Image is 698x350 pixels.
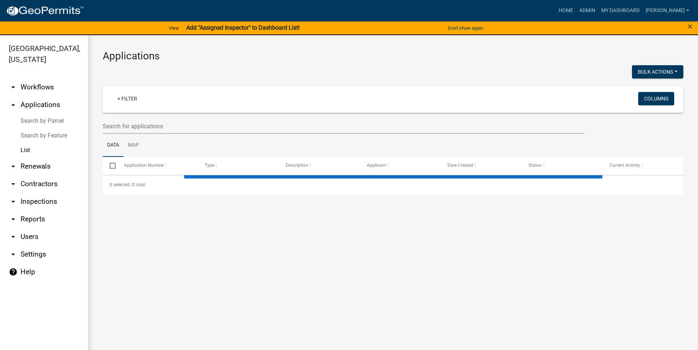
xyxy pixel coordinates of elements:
a: Data [103,134,124,157]
i: help [9,268,18,276]
i: arrow_drop_down [9,232,18,241]
a: + Filter [112,92,143,105]
span: Applicant [367,163,386,168]
span: 0 selected / [110,182,132,187]
a: [PERSON_NAME] [643,4,692,18]
datatable-header-cell: Current Activity [602,157,683,174]
datatable-header-cell: Date Created [441,157,522,174]
datatable-header-cell: Select [103,157,117,174]
a: Home [556,4,576,18]
a: View [166,22,182,34]
button: Close [688,22,692,31]
button: Don't show again [445,22,486,34]
span: Type [205,163,214,168]
span: Status [529,163,541,168]
datatable-header-cell: Type [198,157,279,174]
datatable-header-cell: Applicant [359,157,441,174]
i: arrow_drop_down [9,162,18,171]
i: arrow_drop_down [9,180,18,188]
datatable-header-cell: Status [522,157,603,174]
div: 0 total [103,176,683,194]
span: × [688,21,692,32]
button: Bulk Actions [632,65,683,78]
a: Admin [576,4,598,18]
input: Search for applications [103,119,585,134]
i: arrow_drop_down [9,83,18,92]
strong: Add "Assigned Inspector" to Dashboard List! [186,24,300,31]
i: arrow_drop_up [9,100,18,109]
button: Columns [638,92,674,105]
i: arrow_drop_down [9,250,18,259]
span: Date Created [447,163,473,168]
datatable-header-cell: Application Number [117,157,198,174]
span: Current Activity [610,163,640,168]
a: My Dashboard [598,4,643,18]
i: arrow_drop_down [9,197,18,206]
span: Description [286,163,308,168]
i: arrow_drop_down [9,215,18,224]
datatable-header-cell: Description [279,157,360,174]
h3: Applications [103,50,683,62]
a: Map [124,134,143,157]
span: Application Number [124,163,164,168]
